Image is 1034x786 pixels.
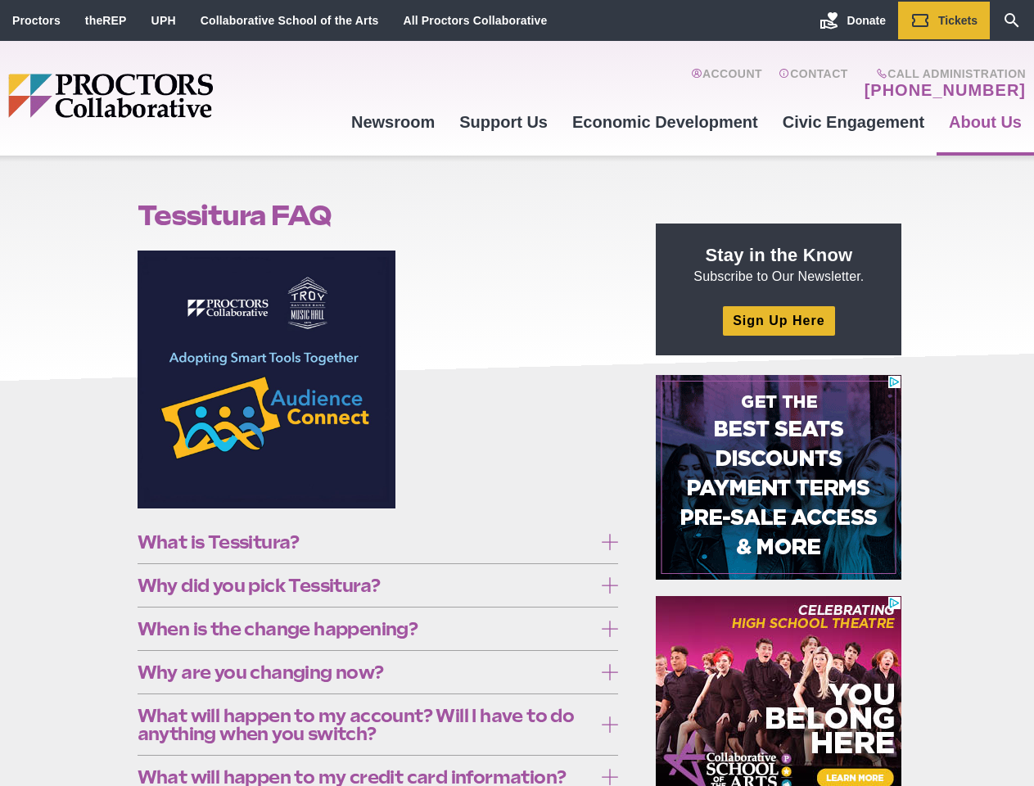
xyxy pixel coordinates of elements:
a: Sign Up Here [723,306,834,335]
span: Tickets [938,14,978,27]
a: Collaborative School of the Arts [201,14,379,27]
span: Why are you changing now? [138,663,594,681]
a: Tickets [898,2,990,39]
a: Account [691,67,762,100]
a: Civic Engagement [770,100,937,144]
span: Donate [847,14,886,27]
a: Economic Development [560,100,770,144]
a: Search [990,2,1034,39]
strong: Stay in the Know [706,245,853,265]
span: Why did you pick Tessitura? [138,576,594,594]
a: [PHONE_NUMBER] [865,80,1026,100]
span: Call Administration [860,67,1026,80]
span: When is the change happening? [138,620,594,638]
iframe: Advertisement [656,375,901,580]
a: Proctors [12,14,61,27]
span: What will happen to my credit card information? [138,768,594,786]
a: Newsroom [339,100,447,144]
h1: Tessitura FAQ [138,200,619,231]
a: Contact [779,67,848,100]
a: Donate [807,2,898,39]
p: Subscribe to Our Newsletter. [675,243,882,286]
a: All Proctors Collaborative [403,14,547,27]
a: UPH [151,14,176,27]
a: About Us [937,100,1034,144]
span: What will happen to my account? Will I have to do anything when you switch? [138,707,594,743]
img: Proctors logo [8,74,339,118]
a: Support Us [447,100,560,144]
a: theREP [85,14,127,27]
span: What is Tessitura? [138,533,594,551]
